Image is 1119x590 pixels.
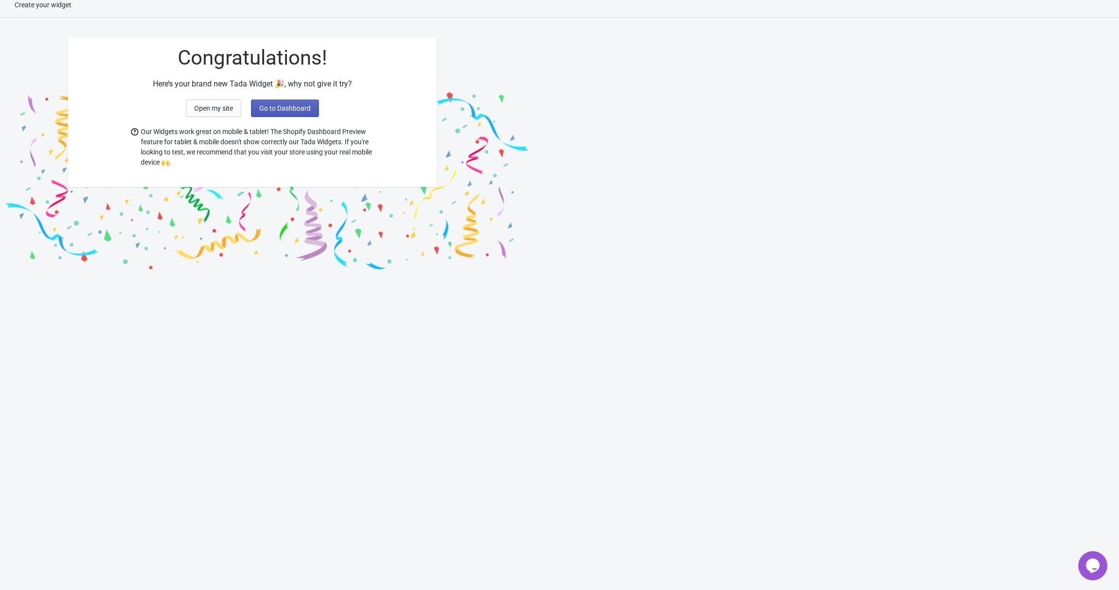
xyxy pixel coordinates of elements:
[259,104,311,112] span: Go to Dashboard
[141,127,374,168] span: Our Widgets work great on mobile & tablet! The Shopify Dashboard Preview feature for tablet & mob...
[267,28,534,273] img: final_2.png
[251,100,319,117] button: Go to Dashboard
[1078,551,1109,580] iframe: chat widget
[194,104,233,112] span: Open my site
[68,78,437,90] div: Here’s your brand new Tada Widget 🎉, why not give it try?
[186,100,241,117] button: Open my site
[68,47,437,68] div: Congratulations!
